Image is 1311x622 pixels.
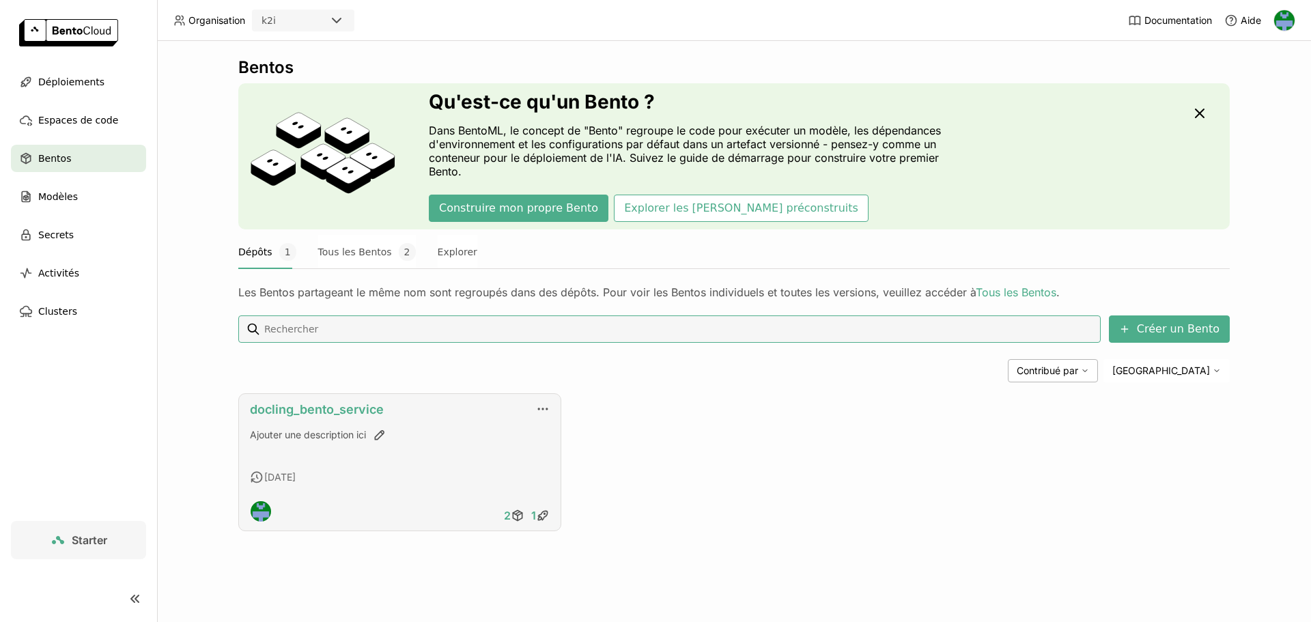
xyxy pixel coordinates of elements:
span: 1 [531,509,536,522]
span: Documentation [1144,14,1212,27]
span: Espaces de code [38,112,118,128]
a: Tous les Bentos [976,285,1056,299]
button: Explorer les [PERSON_NAME] préconstruits [614,195,869,222]
input: Rechercher [263,318,1095,340]
a: Documentation [1128,14,1212,27]
button: Créer un Bento [1109,315,1230,343]
a: Secrets [11,221,146,249]
a: Déploiements [11,68,146,96]
button: Tous les Bentos [318,235,416,269]
span: Déploiements [38,74,104,90]
a: Starter [11,521,146,559]
div: k2i [262,14,276,27]
img: Gaethan Legrand [251,501,271,522]
span: [GEOGRAPHIC_DATA] [1112,365,1210,377]
a: 1 [528,502,553,529]
a: Modèles [11,183,146,210]
button: Explorer [438,235,477,269]
span: Clusters [38,303,77,320]
a: Espaces de code [11,107,146,134]
img: Gaethan Legrand [1274,10,1295,31]
a: docling_bento_service [250,402,384,416]
span: Modèles [38,188,78,205]
div: Ajouter une description ici [250,428,550,442]
input: Selected k2i. [277,14,279,28]
a: Clusters [11,298,146,325]
span: 1 [279,243,296,261]
span: [DATE] [264,471,296,483]
p: Dans BentoML, le concept de "Bento" regroupe le code pour exécuter un modèle, les dépendances d'e... [429,124,968,178]
span: 2 [399,243,416,261]
button: Construire mon propre Bento [429,195,608,222]
h3: Qu'est-ce qu'un Bento ? [429,91,968,113]
div: Contribué par [1008,359,1098,382]
a: 2 [501,502,528,529]
span: Organisation [188,14,245,27]
div: Aide [1224,14,1261,27]
img: logo [19,19,118,46]
span: Aide [1241,14,1261,27]
span: Activités [38,265,79,281]
div: [GEOGRAPHIC_DATA] [1103,359,1230,382]
button: Dépôts [238,235,296,269]
img: cover onboarding [249,111,396,201]
span: Bentos [38,150,71,167]
a: Activités [11,259,146,287]
div: Les Bentos partageant le même nom sont regroupés dans des dépôts. Pour voir les Bentos individuel... [238,285,1230,299]
span: Starter [72,533,107,547]
span: 2 [504,509,511,522]
div: Bentos [238,57,1230,78]
span: Contribué par [1017,365,1078,377]
a: Bentos [11,145,146,172]
span: Secrets [38,227,74,243]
